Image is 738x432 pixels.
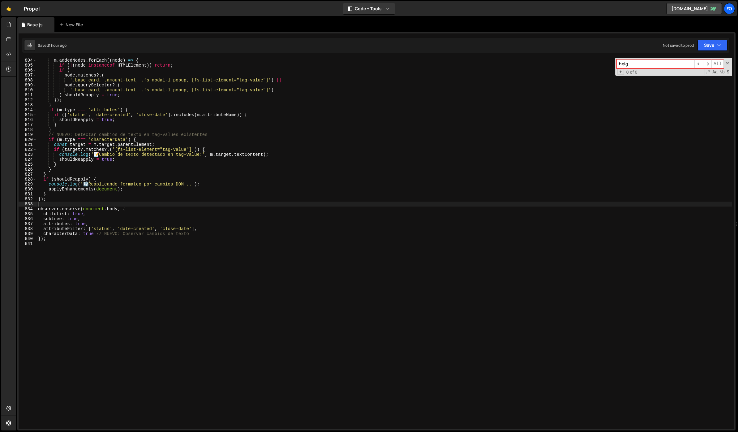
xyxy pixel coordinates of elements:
button: Code + Tools [343,3,395,14]
span: Search In Selection [726,69,730,75]
div: 814 [19,107,37,112]
div: 822 [19,147,37,152]
div: 807 [19,73,37,78]
div: 835 [19,212,37,216]
div: 812 [19,98,37,103]
div: 809 [19,83,37,88]
div: 817 [19,122,37,127]
div: 834 [19,207,37,212]
span: ​ [703,59,712,68]
input: Search for [617,59,694,68]
span: Whole Word Search [719,69,725,75]
span: Toggle Replace mode [617,69,624,75]
div: 825 [19,162,37,167]
div: 820 [19,137,37,142]
div: 816 [19,117,37,122]
div: 841 [19,241,37,246]
div: 808 [19,78,37,83]
div: 832 [19,197,37,202]
button: Save [697,40,727,51]
a: fo [724,3,735,14]
div: Not saved to prod [663,43,694,48]
div: 813 [19,103,37,107]
div: 805 [19,63,37,68]
span: Alt-Enter [711,59,724,68]
div: 811 [19,93,37,98]
a: 🤙 [1,1,16,16]
div: 839 [19,231,37,236]
div: 827 [19,172,37,177]
div: 826 [19,167,37,172]
span: RegExp Search [705,69,711,75]
div: 837 [19,221,37,226]
div: 823 [19,152,37,157]
div: 838 [19,226,37,231]
div: 824 [19,157,37,162]
div: 818 [19,127,37,132]
div: 831 [19,192,37,197]
div: 828 [19,177,37,182]
div: 833 [19,202,37,207]
div: 836 [19,216,37,221]
span: 0 of 0 [624,70,640,75]
div: Propel [24,5,40,12]
div: 830 [19,187,37,192]
div: 821 [19,142,37,147]
div: 840 [19,236,37,241]
div: 804 [19,58,37,63]
span: ​ [694,59,703,68]
div: 1 hour ago [49,43,67,48]
div: 806 [19,68,37,73]
div: 810 [19,88,37,93]
div: Saved [38,43,67,48]
div: 815 [19,112,37,117]
div: New File [59,22,85,28]
a: [DOMAIN_NAME] [666,3,722,14]
div: Base.js [27,22,43,28]
span: CaseSensitive Search [712,69,718,75]
div: 819 [19,132,37,137]
div: 829 [19,182,37,187]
